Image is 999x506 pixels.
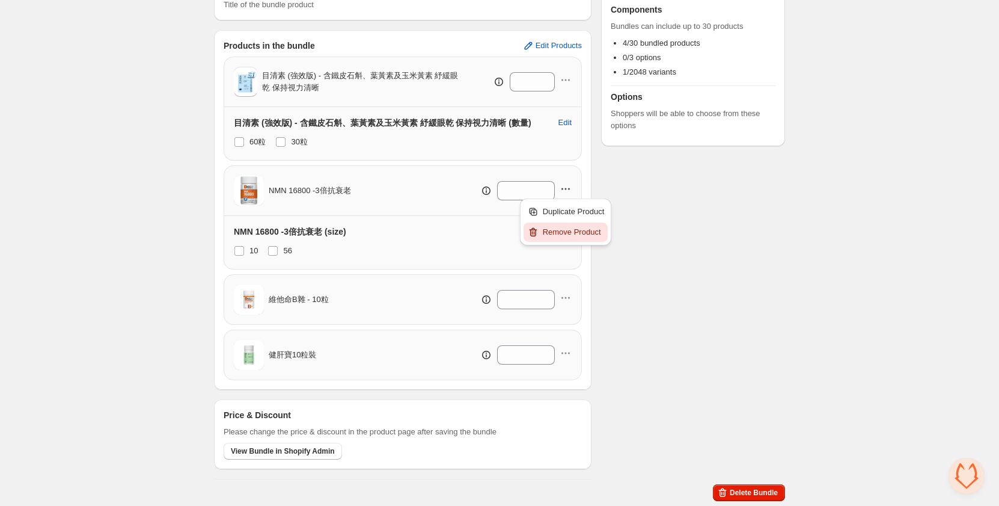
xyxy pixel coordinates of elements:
h3: Products in the bundle [224,40,315,52]
span: 4/30 bundled products [623,39,700,48]
h3: Components [611,4,662,16]
span: Bundles can include up to 30 products [611,20,775,32]
span: Edit [558,118,572,128]
span: Edit Products [536,41,582,51]
img: 目清素 (強效版) - 含鐵皮石斛、葉黃素及玉米黃素 紓緩眼乾 保持視力清晰 [234,70,257,94]
h3: NMN 16800 -3倍抗衰老 (size) [234,226,346,238]
span: Duplicate Product [543,206,605,218]
h3: 目清素 (強效版) - 含鐵皮石斛、葉黃素及玉米黃素 紓緩眼乾 保持視力清晰 (數量) [234,117,531,129]
button: Delete Bundle [713,484,785,501]
span: 目清素 (強效版) - 含鐵皮石斛、葉黃素及玉米黃素 紓緩眼乾 保持視力清晰 [262,70,459,94]
div: 开放式聊天 [949,458,985,494]
button: Edit [551,113,579,132]
span: 30粒 [291,137,307,146]
img: 維他命B雜 - 10粒 [234,285,264,315]
span: Delete Bundle [730,488,778,498]
img: NMN 16800 -3倍抗衰老 [234,176,264,206]
span: 維他命B雜 - 10粒 [269,294,329,306]
span: Please change the price & discount in the product page after saving the bundle [224,426,496,438]
span: 10 [249,246,258,255]
img: 健肝寶10粒裝 [234,340,264,370]
span: Shoppers will be able to choose from these options [611,108,775,132]
button: View Bundle in Shopify Admin [224,443,342,460]
span: View Bundle in Shopify Admin [231,446,335,456]
span: 健肝寶10粒裝 [269,349,316,361]
span: 60粒 [249,137,266,146]
h3: Options [611,91,775,103]
h3: Price & Discount [224,409,291,421]
span: NMN 16800 -3倍抗衰老 [269,185,351,197]
span: 1/2048 variants [623,67,676,76]
span: 0/3 options [623,53,661,62]
span: 56 [283,246,292,255]
span: Remove Product [543,226,605,238]
button: Edit Products [515,36,589,55]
